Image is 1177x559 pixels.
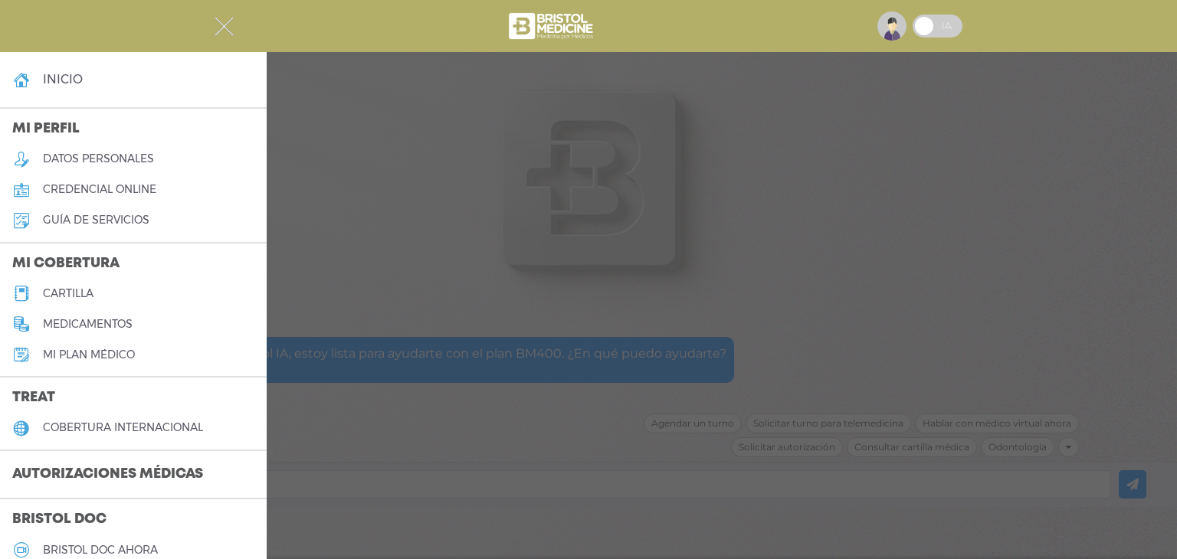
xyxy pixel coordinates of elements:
[43,214,149,227] h5: guía de servicios
[877,11,907,41] img: profile-placeholder.svg
[215,17,234,36] img: Cober_menu-close-white.svg
[43,421,203,434] h5: cobertura internacional
[43,287,93,300] h5: cartilla
[43,348,135,361] h5: Mi plan médico
[43,72,83,87] h4: inicio
[43,318,133,331] h5: medicamentos
[43,152,154,165] h5: datos personales
[507,8,598,44] img: bristol-medicine-blanco.png
[43,183,156,196] h5: credencial online
[43,544,158,557] h5: Bristol doc ahora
